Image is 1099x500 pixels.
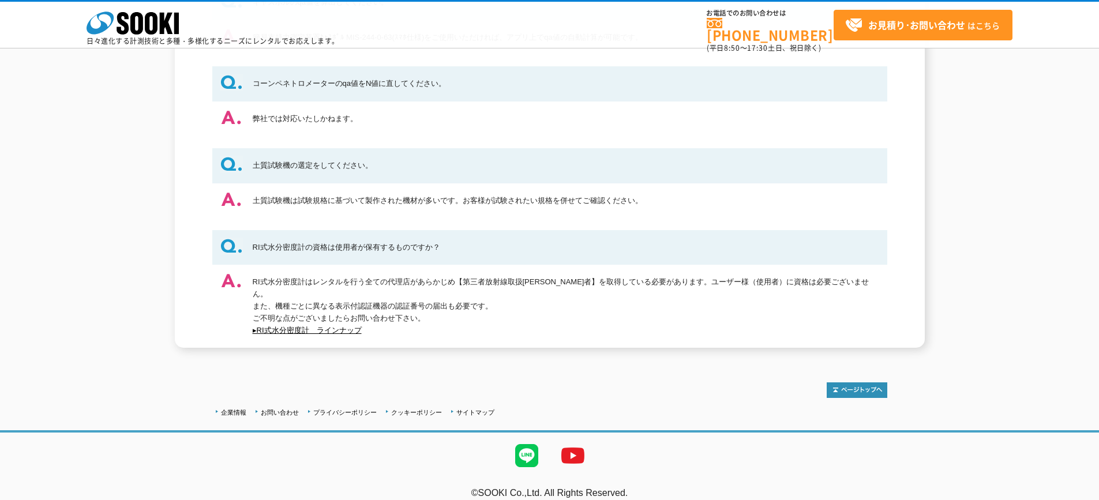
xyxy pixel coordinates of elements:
[87,37,339,44] p: 日々進化する計測技術と多種・多様化するニーズにレンタルでお応えします。
[212,148,887,183] dt: 土質試験機の選定をしてください。
[827,382,887,398] img: トップページへ
[261,409,299,416] a: お問い合わせ
[313,409,377,416] a: プライバシーポリシー
[747,43,768,53] span: 17:30
[456,409,494,416] a: サイトマップ
[707,10,834,17] span: お電話でのお問い合わせは
[221,409,246,416] a: 企業情報
[212,101,887,137] dd: 弊社では対応いたしかねます。
[212,183,887,219] dd: 土質試験機は試験規格に基づいて製作された機材が多いです。お客様が試験されたい規格を併せてご確認ください。
[845,17,1000,34] span: はこちら
[391,409,442,416] a: クッキーポリシー
[834,10,1012,40] a: お見積り･お問い合わせはこちら
[212,66,887,101] dt: コーンペネトロメーターのqa値をN値に直してください。
[724,43,740,53] span: 8:50
[504,433,550,479] img: LINE
[868,18,965,32] strong: お見積り･お問い合わせ
[253,326,362,334] a: ▸RI式水分密度計 ラインナップ
[707,18,834,42] a: [PHONE_NUMBER]
[212,230,887,265] dt: RI式水分密度計の資格は使用者が保有するものですか？
[212,265,887,348] dd: RI式水分密度計はレンタルを行う全ての代理店があらかじめ【第三者放射線取扱[PERSON_NAME]者】を取得している必要があります。ユーザー様（使用者）に資格は必要ございません。 また、機種ご...
[550,433,596,479] img: YouTube
[707,43,821,53] span: (平日 ～ 土日、祝日除く)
